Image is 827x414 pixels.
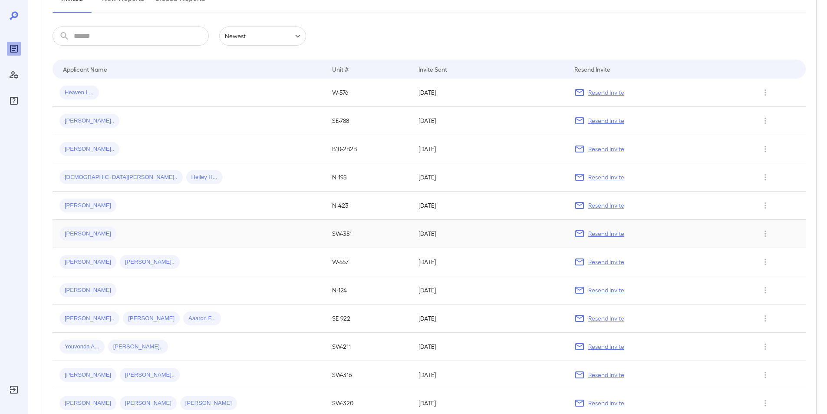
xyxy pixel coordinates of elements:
[59,230,116,238] span: [PERSON_NAME]
[758,86,772,99] button: Row Actions
[219,26,306,46] div: Newest
[412,135,567,163] td: [DATE]
[325,135,412,163] td: B10-2B2B
[325,333,412,361] td: SW-211
[123,315,180,323] span: [PERSON_NAME]
[59,258,116,266] span: [PERSON_NAME]
[412,276,567,305] td: [DATE]
[183,315,221,323] span: Aaaron F...
[325,192,412,220] td: N-423
[588,229,624,238] p: Resend Invite
[59,89,99,97] span: Heaven L...
[186,173,223,182] span: Heiley H...
[758,255,772,269] button: Row Actions
[588,342,624,351] p: Resend Invite
[120,371,180,379] span: [PERSON_NAME]..
[59,202,116,210] span: [PERSON_NAME]
[758,227,772,241] button: Row Actions
[412,333,567,361] td: [DATE]
[588,314,624,323] p: Resend Invite
[588,173,624,182] p: Resend Invite
[7,68,21,82] div: Manage Users
[59,173,183,182] span: [DEMOGRAPHIC_DATA][PERSON_NAME]..
[63,64,107,74] div: Applicant Name
[120,399,177,407] span: [PERSON_NAME]
[758,340,772,354] button: Row Actions
[332,64,349,74] div: Unit #
[412,220,567,248] td: [DATE]
[758,170,772,184] button: Row Actions
[588,116,624,125] p: Resend Invite
[7,383,21,397] div: Log Out
[59,399,116,407] span: [PERSON_NAME]
[588,286,624,295] p: Resend Invite
[412,163,567,192] td: [DATE]
[412,361,567,389] td: [DATE]
[758,368,772,382] button: Row Actions
[325,79,412,107] td: W-576
[59,286,116,295] span: [PERSON_NAME]
[325,248,412,276] td: W-557
[574,64,610,74] div: Resend Invite
[59,315,119,323] span: [PERSON_NAME]..
[412,192,567,220] td: [DATE]
[588,88,624,97] p: Resend Invite
[758,283,772,297] button: Row Actions
[59,117,119,125] span: [PERSON_NAME]..
[59,343,105,351] span: Youvonda A...
[59,371,116,379] span: [PERSON_NAME]
[325,276,412,305] td: N-124
[758,396,772,410] button: Row Actions
[758,311,772,325] button: Row Actions
[588,201,624,210] p: Resend Invite
[59,145,119,153] span: [PERSON_NAME]..
[588,399,624,407] p: Resend Invite
[412,79,567,107] td: [DATE]
[758,114,772,128] button: Row Actions
[108,343,168,351] span: [PERSON_NAME]..
[325,107,412,135] td: SE-788
[180,399,237,407] span: [PERSON_NAME]
[418,64,447,74] div: Invite Sent
[588,371,624,379] p: Resend Invite
[412,248,567,276] td: [DATE]
[325,220,412,248] td: SW-351
[7,42,21,56] div: Reports
[120,258,180,266] span: [PERSON_NAME]..
[758,142,772,156] button: Row Actions
[7,94,21,108] div: FAQ
[325,305,412,333] td: SE-922
[325,361,412,389] td: SW-316
[758,199,772,212] button: Row Actions
[325,163,412,192] td: N-195
[412,305,567,333] td: [DATE]
[412,107,567,135] td: [DATE]
[588,258,624,266] p: Resend Invite
[588,145,624,153] p: Resend Invite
